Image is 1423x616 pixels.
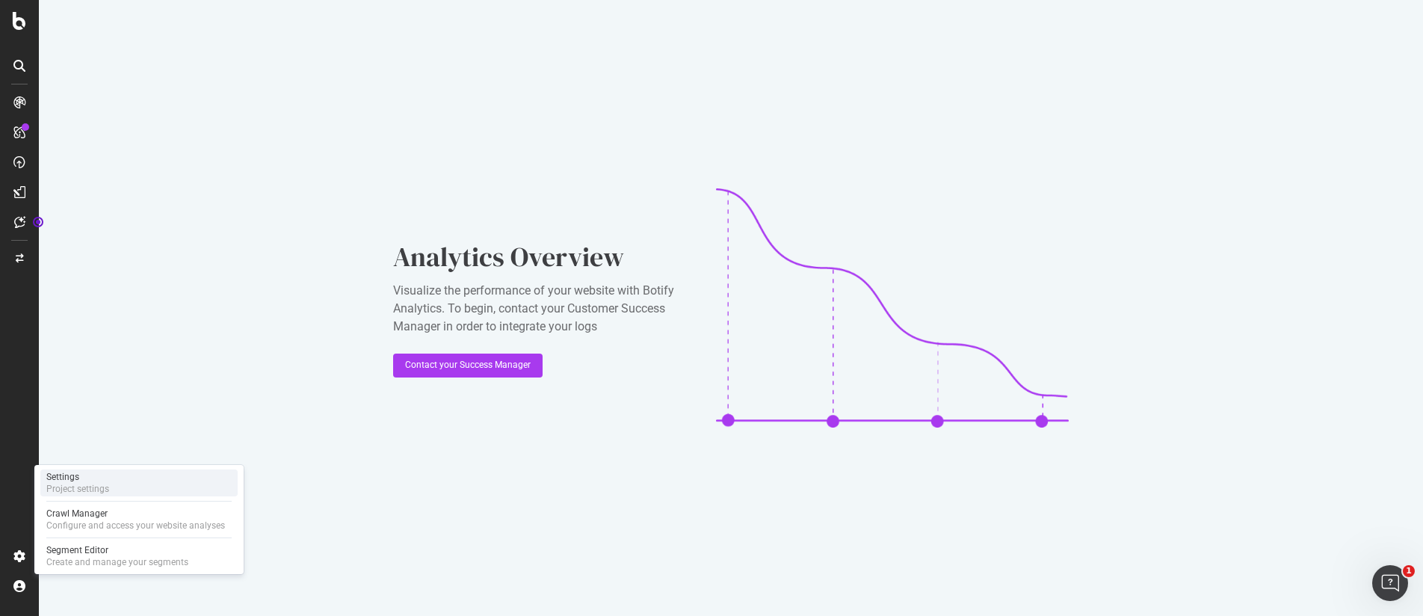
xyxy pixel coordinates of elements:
div: Visualize the performance of your website with Botify Analytics. To begin, contact your Customer ... [393,282,692,336]
div: Tooltip anchor [31,215,45,229]
div: Project settings [46,483,109,495]
div: Analytics Overview [393,238,692,276]
div: Crawl Manager [46,508,225,520]
iframe: Intercom live chat [1372,565,1408,601]
a: SettingsProject settings [40,469,238,496]
div: Contact your Success Manager [405,359,531,372]
a: Crawl ManagerConfigure and access your website analyses [40,506,238,533]
img: CaL_T18e.png [716,188,1069,428]
button: Contact your Success Manager [393,354,543,378]
span: 1 [1403,565,1415,577]
div: Settings [46,471,109,483]
a: Segment EditorCreate and manage your segments [40,543,238,570]
div: Create and manage your segments [46,556,188,568]
div: Segment Editor [46,544,188,556]
div: Configure and access your website analyses [46,520,225,532]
